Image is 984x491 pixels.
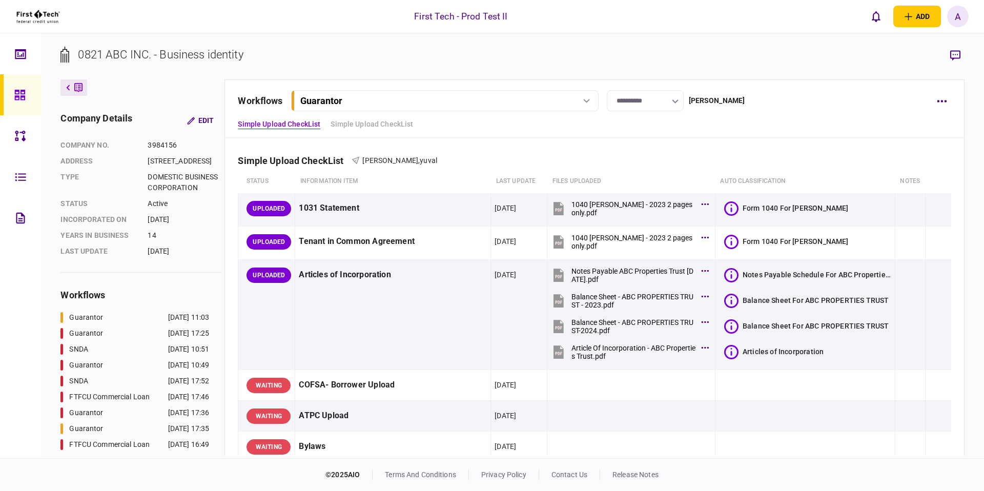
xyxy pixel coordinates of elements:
[238,170,295,193] th: status
[743,321,889,331] div: Balance Sheet For ABC PROPERTIES TRUST
[495,270,516,280] div: [DATE]
[743,203,849,213] div: Form 1040 For NANCY P MCKEE
[60,214,137,225] div: incorporated on
[551,470,587,479] a: contact us
[168,423,210,434] div: [DATE] 17:35
[551,289,706,312] button: Balance Sheet - ABC PROPERTIES TRUST - 2023.pdf
[299,404,487,427] div: ATPC Upload
[60,140,137,151] div: company no.
[612,470,659,479] a: release notes
[743,295,889,305] div: Balance Sheet For ABC PROPERTIES TRUST
[300,95,342,106] div: Guarantor
[69,376,88,386] div: SNDA
[60,407,209,418] a: Guarantor[DATE] 17:36
[238,119,320,130] a: Simple Upload CheckList
[60,392,209,402] a: FTFCU Commercial Loan[DATE] 17:46
[247,439,291,455] div: WAITING
[551,340,706,363] button: Article Of Incorporation - ABC Properties Trust.pdf
[420,156,437,165] span: yuval
[168,360,210,371] div: [DATE] 10:49
[148,198,222,209] div: Active
[418,156,420,165] span: ,
[743,236,849,247] div: Form 1040 For NANCY P MCKEE
[60,230,137,241] div: years in business
[69,312,103,323] div: Guarantor
[299,263,487,287] div: Articles of Incorporation
[148,156,222,167] div: [STREET_ADDRESS]
[495,441,516,452] div: [DATE]
[179,111,222,130] button: Edit
[689,95,745,106] div: [PERSON_NAME]
[299,435,487,458] div: Bylaws
[69,392,150,402] div: FTFCU Commercial Loan
[551,263,706,287] button: Notes Payable ABC Properties Trust 3.31.23.pdf
[895,170,925,193] th: notes
[78,46,243,63] div: 0821 ABC INC. - Business identity
[551,230,706,253] button: 1040 MCKEE NANCY P - 2023 2 pages only.pdf
[60,376,209,386] a: SNDA[DATE] 17:52
[168,376,210,386] div: [DATE] 17:52
[60,198,137,209] div: status
[947,6,969,27] button: A
[247,201,291,216] div: UPLOADED
[495,236,516,247] div: [DATE]
[299,374,487,397] div: COFSA- Borrower Upload
[60,246,137,257] div: last update
[60,344,209,355] a: SNDA[DATE] 10:51
[168,439,210,450] div: [DATE] 16:49
[168,344,210,355] div: [DATE] 10:51
[69,439,150,450] div: FTFCU Commercial Loan
[148,214,222,225] div: [DATE]
[362,156,418,165] span: [PERSON_NAME]
[414,10,507,23] div: First Tech - Prod Test II
[168,328,210,339] div: [DATE] 17:25
[60,328,209,339] a: Guarantor[DATE] 17:25
[148,140,222,151] div: 3984156
[495,203,516,213] div: [DATE]
[168,392,210,402] div: [DATE] 17:46
[148,246,222,257] div: [DATE]
[295,170,491,193] th: Information item
[247,268,291,283] div: UPLOADED
[551,197,706,220] button: 1040 MCKEE NANCY P - 2023 2 pages only.pdf
[331,119,413,130] a: Simple Upload CheckList
[743,270,891,280] div: Notes Payable Schedule For ABC Properties Trust
[168,407,210,418] div: [DATE] 17:36
[893,6,941,27] button: open adding identity options
[299,197,487,220] div: 1031 Statement
[715,170,895,193] th: auto classification
[69,328,103,339] div: Guarantor
[571,318,696,335] div: Balance Sheet - ABC PROPERTIES TRUST-2024.pdf
[299,230,487,253] div: Tenant in Common Agreement
[69,423,103,434] div: Guarantor
[60,156,137,167] div: address
[69,360,103,371] div: Guarantor
[69,344,88,355] div: SNDA
[168,312,210,323] div: [DATE] 11:03
[551,315,706,338] button: Balance Sheet - ABC PROPERTIES TRUST-2024.pdf
[571,200,696,217] div: 1040 MCKEE NANCY P - 2023 2 pages only.pdf
[247,234,291,250] div: UPLOADED
[238,155,352,166] div: Simple Upload CheckList
[385,470,456,479] a: terms and conditions
[60,439,209,450] a: FTFCU Commercial Loan[DATE] 16:49
[481,470,526,479] a: privacy policy
[69,407,103,418] div: Guarantor
[571,293,696,309] div: Balance Sheet - ABC PROPERTIES TRUST - 2023.pdf
[325,469,373,480] div: © 2025 AIO
[238,94,282,108] div: workflows
[60,111,132,130] div: company details
[148,172,222,193] div: DOMESTIC BUSINESS CORPORATION
[148,230,222,241] div: 14
[495,411,516,421] div: [DATE]
[60,360,209,371] a: Guarantor[DATE] 10:49
[571,267,696,283] div: Notes Payable ABC Properties Trust 3.31.23.pdf
[571,234,696,250] div: 1040 MCKEE NANCY P - 2023 2 pages only.pdf
[15,4,61,29] img: client company logo
[743,346,824,357] div: Articles of Incorporation
[491,170,547,193] th: last update
[60,312,209,323] a: Guarantor[DATE] 11:03
[291,90,599,111] button: Guarantor
[247,378,291,393] div: WAITING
